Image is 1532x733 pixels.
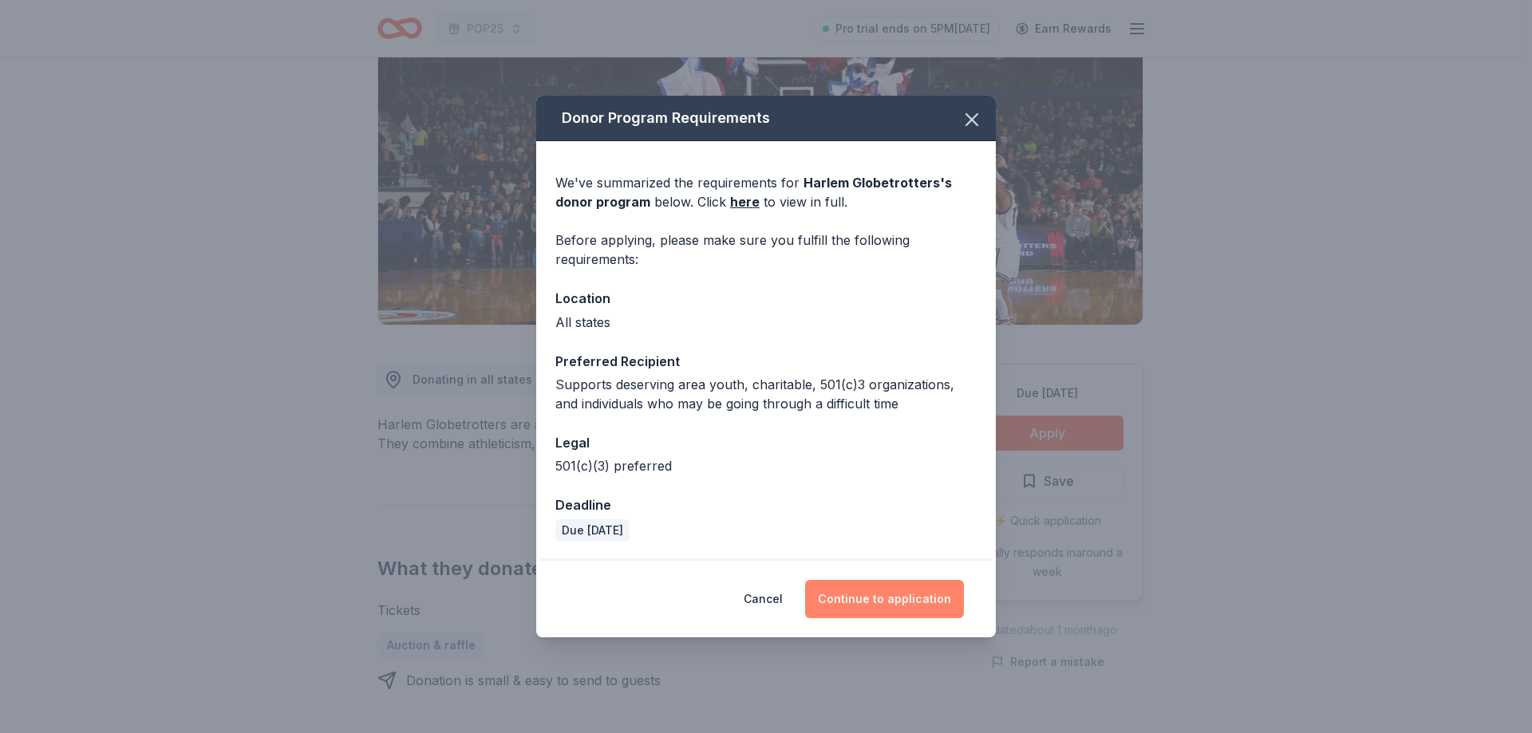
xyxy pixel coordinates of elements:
[555,495,977,515] div: Deadline
[555,456,977,475] div: 501(c)(3) preferred
[555,351,977,372] div: Preferred Recipient
[555,432,977,453] div: Legal
[555,288,977,309] div: Location
[555,313,977,332] div: All states
[805,580,964,618] button: Continue to application
[555,375,977,413] div: Supports deserving area youth, charitable, 501(c)3 organizations, and individuals who may be goin...
[555,519,630,542] div: Due [DATE]
[730,192,760,211] a: here
[555,231,977,269] div: Before applying, please make sure you fulfill the following requirements:
[744,580,783,618] button: Cancel
[536,96,996,141] div: Donor Program Requirements
[555,173,977,211] div: We've summarized the requirements for below. Click to view in full.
